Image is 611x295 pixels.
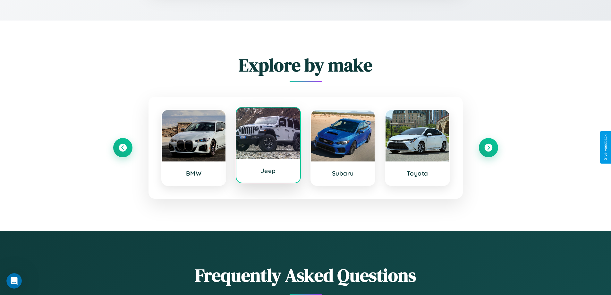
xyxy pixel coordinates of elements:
[6,273,22,289] iframe: Intercom live chat
[113,53,498,77] h2: Explore by make
[113,263,498,288] h2: Frequently Asked Questions
[603,134,608,161] div: Give Feedback
[243,167,294,175] h3: Jeep
[392,169,443,177] h3: Toyota
[318,169,369,177] h3: Subaru
[168,169,219,177] h3: BMW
